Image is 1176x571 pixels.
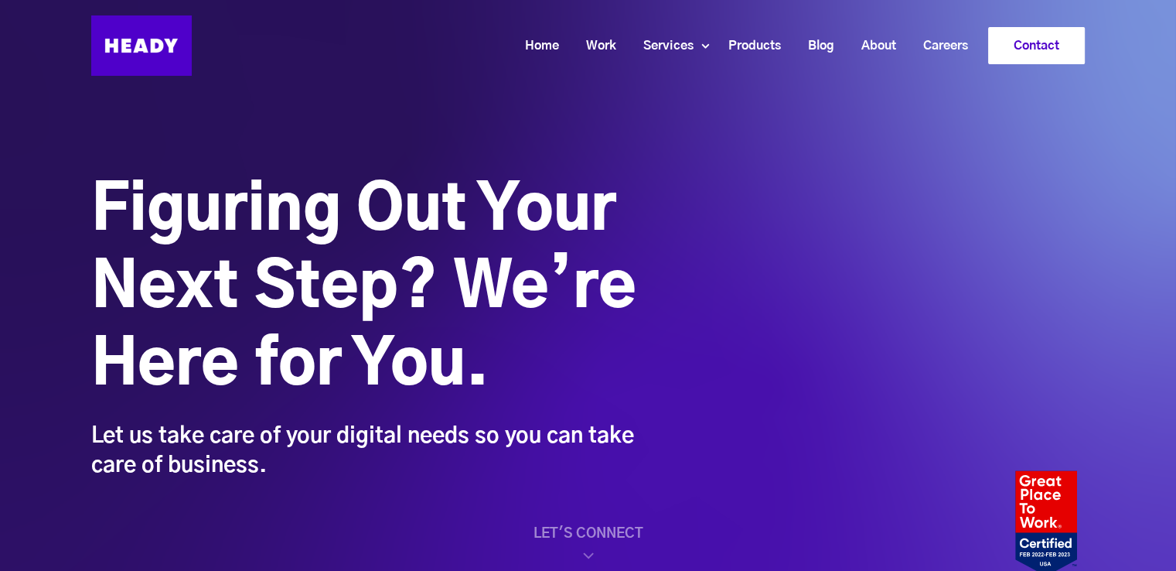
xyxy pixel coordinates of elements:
[567,32,624,60] a: Work
[207,27,1085,64] div: Navigation Menu
[709,32,789,60] a: Products
[624,32,701,60] a: Services
[91,526,1085,565] a: LET'S CONNECT
[789,32,842,60] a: Blog
[91,173,640,405] h1: Figuring Out Your Next Step? We’re Here for You.
[506,32,567,60] a: Home
[904,32,976,60] a: Careers
[91,15,192,76] img: Heady_Logo_Web-01 (1)
[91,422,640,480] div: Let us take care of your digital needs so you can take care of business.
[842,32,904,60] a: About
[989,28,1084,63] a: Contact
